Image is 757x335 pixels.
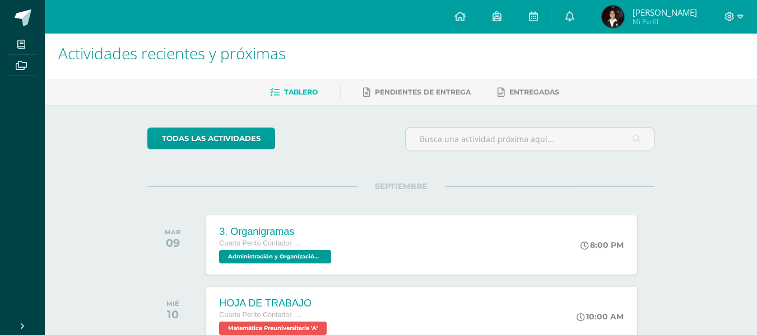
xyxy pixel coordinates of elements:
span: SEPTIEMBRE [357,181,445,191]
span: Tablero [284,88,318,96]
span: Actividades recientes y próximas [58,43,286,64]
span: Matemática Preuniversitaria 'A' [219,322,327,335]
a: Tablero [270,83,318,101]
div: 3. Organigramas [219,226,334,238]
a: Entregadas [498,83,559,101]
span: Cuarto Perito Contador Perito Contador [219,239,303,247]
span: Pendientes de entrega [375,88,471,96]
img: fda1821bfb81db2ba7ea5a72097a9df0.png [602,6,624,28]
span: Administración y Organización de Oficina 'A' [219,250,331,263]
span: Entregadas [509,88,559,96]
div: 10 [166,308,179,321]
div: HOJA DE TRABAJO [219,298,329,309]
span: [PERSON_NAME] [633,7,697,18]
input: Busca una actividad próxima aquí... [406,128,654,150]
span: Cuarto Perito Contador Perito Contador [219,311,303,319]
div: MIÉ [166,300,179,308]
a: todas las Actividades [147,128,275,149]
span: Mi Perfil [633,17,697,26]
div: 09 [165,236,180,249]
div: 10:00 AM [577,312,624,322]
a: Pendientes de entrega [363,83,471,101]
div: MAR [165,228,180,236]
div: 8:00 PM [580,240,624,250]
